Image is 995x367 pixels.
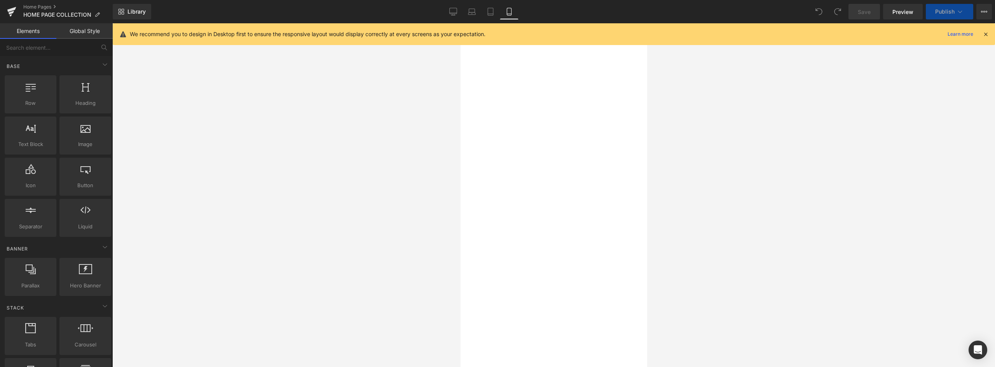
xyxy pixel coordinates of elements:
div: Open Intercom Messenger [969,341,987,359]
span: Base [6,63,21,70]
span: Stack [6,304,25,311]
a: Preview [883,4,923,19]
a: Laptop [463,4,481,19]
span: Heading [62,99,109,107]
span: Save [858,8,871,16]
span: Row [7,99,54,107]
span: Preview [892,8,913,16]
span: Liquid [62,223,109,231]
span: Icon [7,181,54,190]
span: Separator [7,223,54,231]
p: We recommend you to design in Desktop first to ensure the responsive layout would display correct... [130,30,485,38]
span: Text Block [7,140,54,148]
button: Redo [830,4,845,19]
span: Carousel [62,341,109,349]
span: Button [62,181,109,190]
a: Desktop [444,4,463,19]
a: Home Pages [23,4,113,10]
button: Publish [926,4,973,19]
span: Image [62,140,109,148]
button: Undo [811,4,827,19]
span: Library [127,8,146,15]
span: Parallax [7,282,54,290]
a: New Library [113,4,151,19]
a: Learn more [944,30,976,39]
a: Global Style [56,23,113,39]
span: Tabs [7,341,54,349]
span: HOME PAGE COLLECTION [23,12,91,18]
button: More [976,4,992,19]
span: Publish [935,9,955,15]
a: Mobile [500,4,518,19]
span: Banner [6,245,29,252]
a: Tablet [481,4,500,19]
span: Hero Banner [62,282,109,290]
